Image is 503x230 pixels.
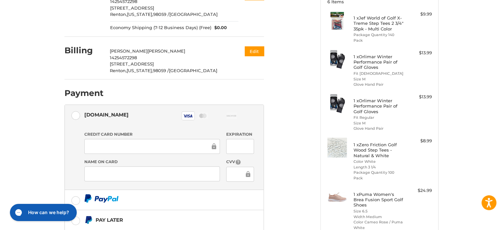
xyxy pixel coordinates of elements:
[354,142,404,158] h4: 1 x Zero Friction Golf Wood Step Tees - Natural & White
[406,11,432,18] div: $9.99
[211,24,227,31] span: $0.00
[84,131,220,137] label: Credit Card Number
[354,32,404,43] li: Package Quantity 140 Pack
[354,98,404,114] h4: 1 x Orlimar Winter Performance Pair of Golf Gloves
[354,214,404,220] li: Width Medium
[84,159,220,165] label: Name on Card
[354,159,404,164] li: Color White
[96,214,222,225] div: Pay Later
[354,76,404,82] li: Size M
[84,194,119,203] img: PayPal icon
[110,12,127,17] span: Renton,
[153,68,169,73] span: 98059 /
[354,208,404,214] li: Size 6.5
[84,216,93,224] img: Pay Later icon
[354,15,404,31] h4: 1 x Jef World of Golf X-Treme Step Tees 2 3/4" 35pk - Multi Color
[169,68,217,73] span: [GEOGRAPHIC_DATA]
[226,131,254,137] label: Expiration
[147,48,185,54] span: [PERSON_NAME]
[169,12,218,17] span: [GEOGRAPHIC_DATA]
[127,12,153,17] span: [US_STATE],
[406,50,432,56] div: $13.99
[354,71,404,76] li: Fit [DEMOGRAPHIC_DATA]
[7,202,78,223] iframe: Gorgias live chat messenger
[354,120,404,126] li: Size M
[153,12,169,17] span: 98059 /
[354,126,404,131] li: Glove Hand Pair
[64,45,103,56] h2: Billing
[354,170,404,181] li: Package Quantity 100 Pack
[245,46,264,56] button: Edit
[110,5,154,11] span: [STREET_ADDRESS]
[354,164,404,170] li: Length 3 1/4
[110,24,211,31] span: Economy Shipping (7-12 Business Days) (Free)
[448,212,503,230] iframe: Google 고객 리뷰
[406,138,432,144] div: $8.99
[110,68,127,73] span: Renton,
[406,187,432,194] div: $24.99
[354,54,404,70] h4: 1 x Orlimar Winter Performance Pair of Golf Gloves
[406,94,432,100] div: $13.99
[226,159,254,165] label: CVV
[110,48,147,54] span: [PERSON_NAME]
[110,55,137,60] span: 14254572298
[127,68,153,73] span: [US_STATE],
[354,82,404,87] li: Glove Hand Pair
[354,115,404,120] li: Fit Regular
[84,109,129,120] div: [DOMAIN_NAME]
[354,192,404,208] h4: 1 x Puma Women's Brea Fusion Sport Golf Shoes
[110,61,154,67] span: [STREET_ADDRESS]
[64,88,104,98] h2: Payment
